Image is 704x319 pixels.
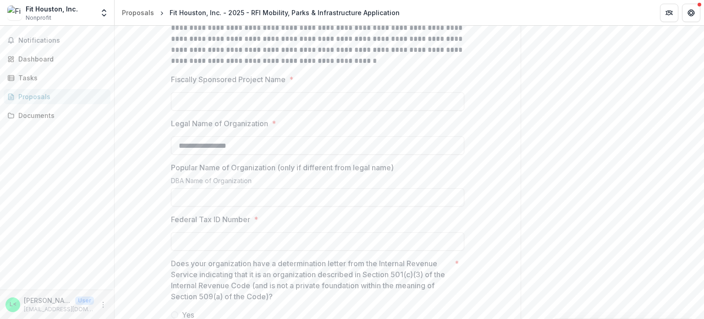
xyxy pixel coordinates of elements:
p: User [75,297,94,305]
button: Get Help [682,4,700,22]
div: DBA Name of Organization [171,177,464,188]
p: [EMAIL_ADDRESS][DOMAIN_NAME] [24,305,94,313]
span: Nonprofit [26,14,51,22]
button: Notifications [4,33,110,48]
button: Open entity switcher [98,4,110,22]
div: Documents [18,111,103,120]
a: Proposals [4,89,110,104]
div: Dashboard [18,54,103,64]
p: Legal Name of Organization [171,118,268,129]
div: Proposals [18,92,103,101]
nav: breadcrumb [118,6,403,19]
a: Tasks [4,70,110,85]
a: Documents [4,108,110,123]
img: Fit Houston, Inc. [7,6,22,20]
a: Proposals [118,6,158,19]
p: Fiscally Sponsored Project Name [171,74,286,85]
button: More [98,299,109,310]
p: Popular Name of Organization (only if different from legal name) [171,162,394,173]
div: Fit Houston, Inc. - 2025 - RFI Mobility, Parks & Infrastructure Application [170,8,400,17]
div: Fit Houston, Inc. [26,4,78,14]
button: Partners [660,4,678,22]
div: Proposals [122,8,154,17]
p: Federal Tax ID Number [171,214,250,225]
a: Dashboard [4,51,110,67]
div: Tasks [18,73,103,83]
div: Lharissa Jacobs <lharissa@fithouston.org> [10,302,16,308]
span: Notifications [18,37,107,45]
p: Does your organization have a determination letter from the Internal Revenue Service indicating t... [171,258,451,302]
p: [PERSON_NAME] <[EMAIL_ADDRESS][DOMAIN_NAME]> [24,296,71,305]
